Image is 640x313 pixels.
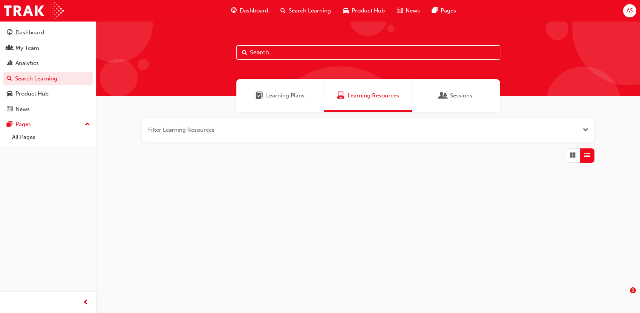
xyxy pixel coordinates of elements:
span: Search [242,48,247,57]
span: Product Hub [352,6,385,15]
span: news-icon [7,106,12,113]
span: Sessions [439,91,447,100]
div: Pages [15,120,31,129]
span: news-icon [397,6,403,15]
span: guage-icon [7,29,12,36]
div: My Team [15,44,39,52]
span: 1 [630,287,636,293]
button: Pages [3,117,93,131]
span: Sessions [450,91,472,100]
input: Search... [236,45,500,60]
a: SessionsSessions [412,79,500,112]
span: pages-icon [7,121,12,128]
span: car-icon [343,6,349,15]
span: Learning Plans [256,91,263,100]
span: prev-icon [83,298,89,307]
a: guage-iconDashboard [225,3,274,19]
span: Pages [441,6,456,15]
span: Learning Plans [266,91,305,100]
a: Search Learning [3,72,93,86]
span: Learning Resources [348,91,399,100]
button: Open the filter [583,126,588,134]
span: people-icon [7,45,12,52]
a: Analytics [3,56,93,70]
span: pages-icon [432,6,438,15]
span: Learning Resources [337,91,344,100]
a: news-iconNews [391,3,426,19]
span: search-icon [7,76,12,82]
span: guage-icon [231,6,237,15]
span: Search Learning [289,6,331,15]
div: Dashboard [15,28,44,37]
img: Trak [4,2,64,19]
a: Learning ResourcesLearning Resources [324,79,412,112]
a: Dashboard [3,26,93,40]
span: News [406,6,420,15]
a: News [3,102,93,116]
a: car-iconProduct Hub [337,3,391,19]
iframe: Intercom live chat [614,287,632,305]
a: Learning PlansLearning Plans [236,79,324,112]
span: chart-icon [7,60,12,67]
div: Analytics [15,59,39,68]
button: DashboardMy TeamAnalyticsSearch LearningProduct HubNews [3,24,93,117]
span: search-icon [280,6,286,15]
span: Grid [570,151,576,160]
a: search-iconSearch Learning [274,3,337,19]
span: List [584,151,590,160]
span: AS [626,6,633,15]
span: Dashboard [240,6,268,15]
a: pages-iconPages [426,3,462,19]
a: All Pages [9,131,93,143]
button: AS [623,4,636,17]
span: car-icon [7,91,12,97]
span: up-icon [85,120,90,130]
a: Product Hub [3,87,93,101]
div: Product Hub [15,89,49,98]
a: My Team [3,41,93,55]
div: News [15,105,30,114]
